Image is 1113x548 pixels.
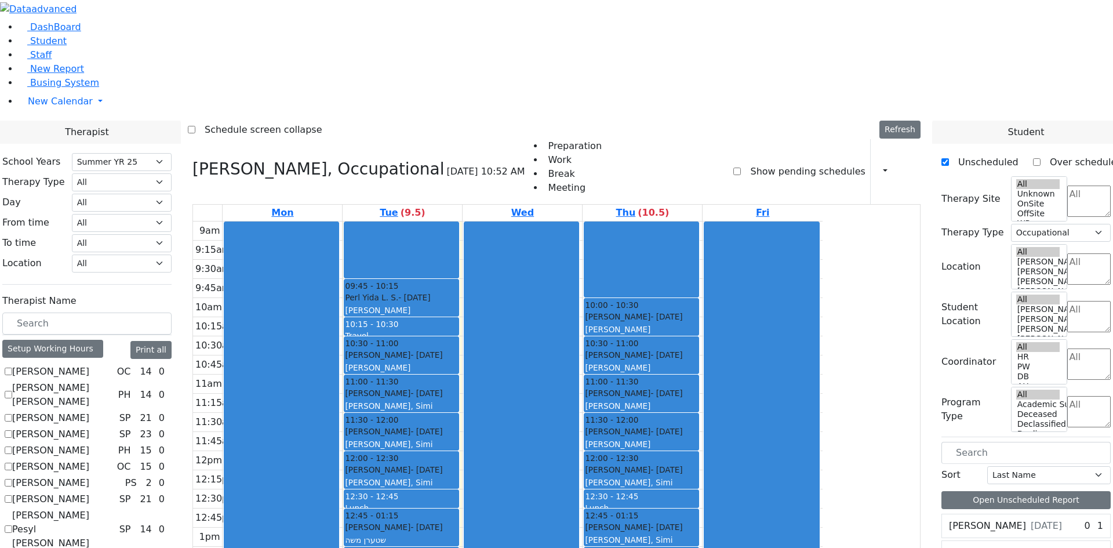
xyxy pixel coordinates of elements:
div: 10:45am [193,358,239,372]
option: All [1016,295,1060,304]
div: PH [114,388,136,402]
span: 09:45 - 10:15 [345,280,398,292]
div: Setup Working Hours [2,340,103,358]
option: PW [1016,362,1060,372]
label: (10.5) [638,206,669,220]
span: - [DATE] [410,389,442,398]
div: 10am [193,300,224,314]
span: 12:45 - 01:15 [345,510,398,521]
div: Perl Yida L. S. [345,292,458,303]
span: - [DATE] [650,312,682,321]
div: 2 [144,476,154,490]
div: 0 [157,476,167,490]
div: [PERSON_NAME] [585,464,698,476]
option: All [1016,179,1060,189]
label: [PERSON_NAME] [12,476,89,490]
div: SP [115,522,136,536]
div: 10:15am [193,320,239,333]
div: [PERSON_NAME] [585,324,698,335]
span: - [DATE] [650,522,682,532]
div: [PERSON_NAME] [585,362,698,373]
div: 23 [137,427,154,441]
div: 14 [137,365,154,379]
textarea: Search [1067,253,1111,285]
div: 12:15pm [193,473,239,487]
option: [PERSON_NAME] 2 [1016,334,1060,344]
label: Program Type [941,395,1004,423]
span: 10:30 - 11:00 [345,337,398,349]
label: Student Location [941,300,1004,328]
span: Staff [30,49,52,60]
option: Academic Support [1016,400,1060,409]
div: [PERSON_NAME] [585,438,698,450]
span: New Calendar [28,96,93,107]
label: From time [2,216,49,230]
div: Travel [345,330,458,342]
div: [PERSON_NAME] [345,349,458,361]
label: Unscheduled [949,153,1019,172]
li: Meeting [544,181,602,195]
div: [PERSON_NAME] [345,304,458,316]
div: [PERSON_NAME] [585,400,698,412]
a: August 11, 2025 [269,205,296,221]
span: 10:15 - 10:30 [345,320,398,329]
option: [PERSON_NAME] 4 [1016,267,1060,277]
option: Declines [1016,429,1060,439]
div: 0 [1082,519,1093,533]
button: Open Unscheduled Report [941,491,1111,509]
a: New Report [19,63,84,74]
span: 12:45 - 01:15 [585,510,638,521]
div: 21 [137,411,154,425]
div: Delete [914,162,921,181]
div: 1pm [197,530,223,544]
span: 11:00 - 11:30 [345,376,398,387]
label: [PERSON_NAME] [12,427,89,441]
div: 0 [157,411,167,425]
div: SP [115,492,136,506]
div: 9:15am [193,243,233,257]
div: [PERSON_NAME] [585,387,698,399]
div: [PERSON_NAME] [585,426,698,437]
input: Search [2,313,172,335]
button: Print all [130,341,172,359]
h3: [PERSON_NAME], Occupational [192,159,444,179]
div: Lunch [585,502,698,514]
span: - [DATE] [398,293,430,302]
div: 0 [157,365,167,379]
div: [PERSON_NAME] [345,387,458,399]
label: [PERSON_NAME] [12,460,89,474]
span: 12:00 - 12:30 [585,452,638,464]
div: [PERSON_NAME] [585,311,698,322]
textarea: Search [1067,301,1111,332]
label: Location [2,256,42,270]
div: 0 [157,460,167,474]
div: PS [121,476,141,490]
div: Setup [903,162,909,182]
div: [PERSON_NAME] [345,426,458,437]
span: [DATE] 10:52 AM [446,165,525,179]
div: [PERSON_NAME] [345,464,458,476]
option: AH [1016,382,1060,391]
a: Busing System [19,77,99,88]
label: Show pending schedules [741,162,865,181]
label: [PERSON_NAME] [PERSON_NAME] [12,381,114,409]
label: [PERSON_NAME] [12,444,89,458]
option: OnSite [1016,199,1060,209]
span: - [DATE] [650,389,682,398]
span: - [DATE] [650,427,682,436]
label: Therapy Site [941,192,1001,206]
div: 12:45pm [193,511,239,525]
option: All [1016,247,1060,257]
a: August 15, 2025 [754,205,772,221]
div: Lunch [345,502,458,514]
textarea: Search [1067,349,1111,380]
div: 11:30am [193,415,239,429]
label: School Years [2,155,60,169]
div: 15 [137,460,154,474]
div: 0 [157,522,167,536]
option: WP [1016,219,1060,228]
label: To time [2,236,36,250]
label: Therapy Type [2,175,65,189]
span: - [DATE] [650,465,682,474]
div: 12:30pm [193,492,239,506]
